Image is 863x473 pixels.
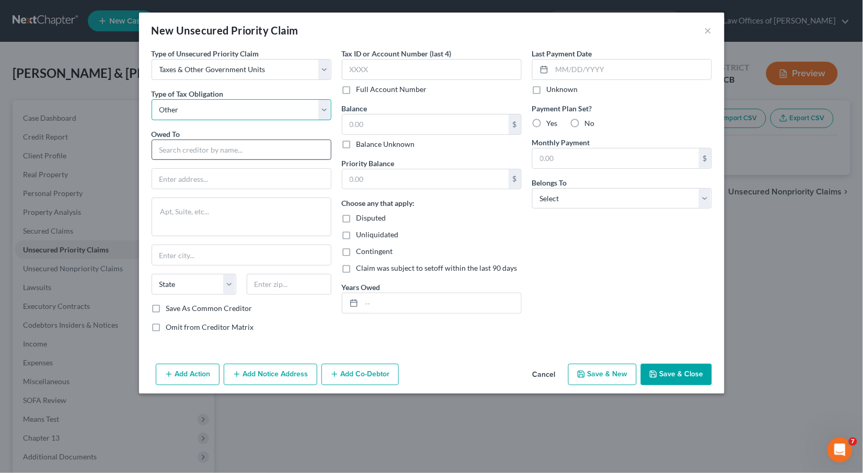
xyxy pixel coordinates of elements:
[532,103,712,114] label: Payment Plan Set?
[152,130,180,139] span: Owed To
[152,140,331,160] input: Search creditor by name...
[533,148,699,168] input: 0.00
[152,89,224,98] span: Type of Tax Obligation
[356,230,399,239] span: Unliquidated
[321,364,399,386] button: Add Co-Debtor
[849,437,857,446] span: 7
[547,119,558,128] span: Yes
[342,48,452,59] label: Tax ID or Account Number (last 4)
[552,60,711,79] input: MM/DD/YYYY
[156,364,220,386] button: Add Action
[699,148,711,168] div: $
[568,364,637,386] button: Save & New
[247,274,331,295] input: Enter zip...
[342,59,522,80] input: XXXX
[362,293,521,313] input: --
[585,119,595,128] span: No
[705,24,712,37] button: ×
[532,178,567,187] span: Belongs To
[342,282,381,293] label: Years Owed
[166,303,252,314] label: Save As Common Creditor
[827,437,853,463] iframe: Intercom live chat
[524,365,564,386] button: Cancel
[152,169,331,189] input: Enter address...
[152,245,331,265] input: Enter city...
[342,198,415,209] label: Choose any that apply:
[532,48,592,59] label: Last Payment Date
[509,114,521,134] div: $
[356,263,517,272] span: Claim was subject to setoff within the last 90 days
[356,213,386,222] span: Disputed
[356,139,415,149] label: Balance Unknown
[356,247,393,256] span: Contingent
[532,137,590,148] label: Monthly Payment
[356,84,427,95] label: Full Account Number
[547,84,578,95] label: Unknown
[342,103,367,114] label: Balance
[342,169,509,189] input: 0.00
[509,169,521,189] div: $
[342,158,395,169] label: Priority Balance
[152,23,298,38] div: New Unsecured Priority Claim
[166,322,254,331] span: Omit from Creditor Matrix
[152,49,259,58] span: Type of Unsecured Priority Claim
[641,364,712,386] button: Save & Close
[224,364,317,386] button: Add Notice Address
[342,114,509,134] input: 0.00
